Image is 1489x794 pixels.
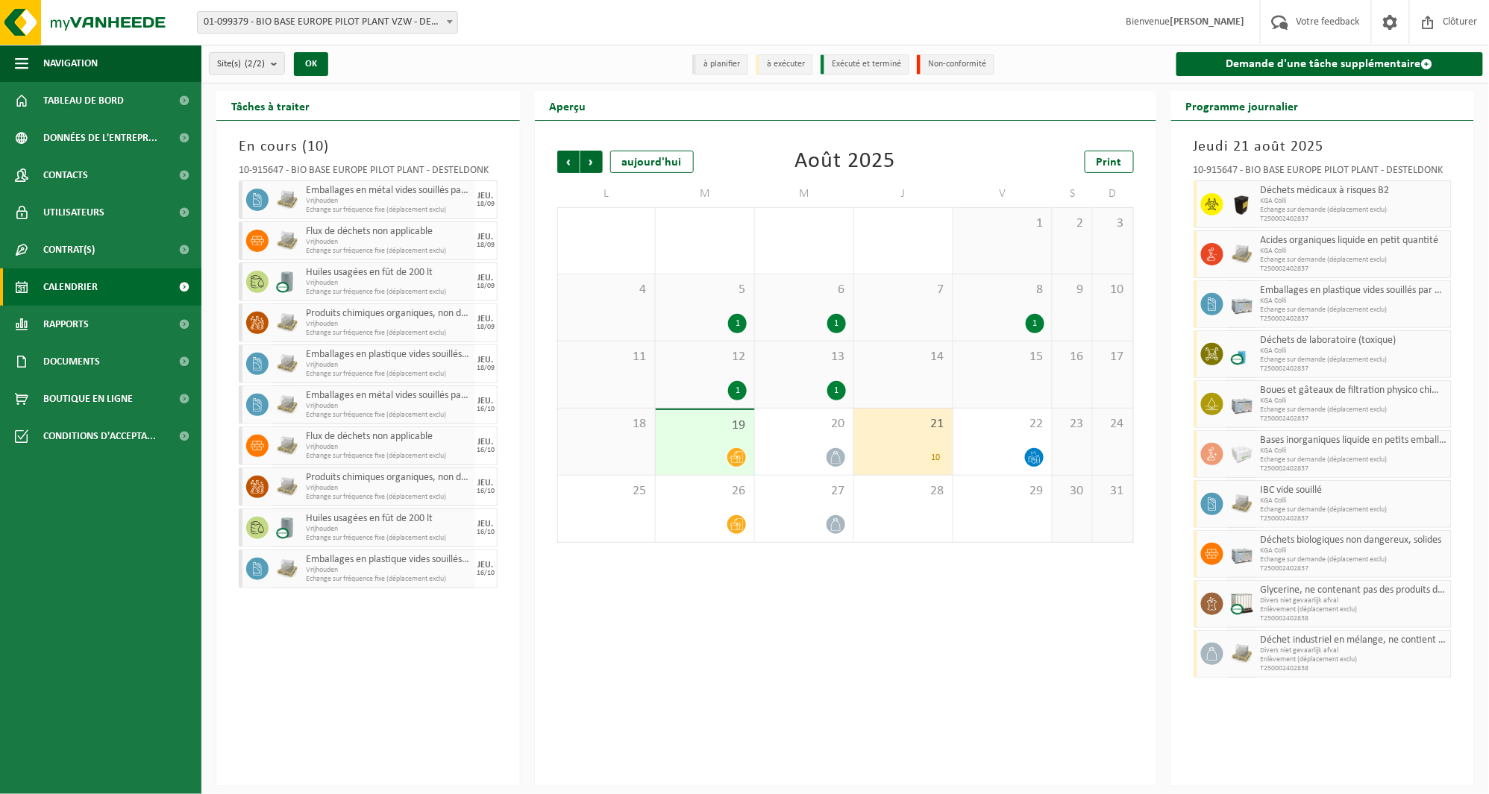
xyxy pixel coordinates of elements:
[557,151,580,173] span: Précédent
[663,282,747,298] span: 5
[565,416,648,432] span: 18
[307,139,324,154] span: 10
[1261,505,1448,514] span: Echange sur demande (déplacement exclu)
[306,308,471,320] span: Produits chimiques organiques, non dangereux en petit emballage
[306,431,471,443] span: Flux de déchets non applicable
[1261,464,1448,473] span: T250002402837
[306,206,471,215] span: Echange sur fréquence fixe (déplacement exclu)
[1231,493,1253,515] img: LP-PA-00000-WDN-11
[197,11,458,34] span: 01-099379 - BIO BASE EUROPE PILOT PLANT VZW - DESTELDONK
[1261,546,1448,555] span: KGA Colli
[294,52,328,76] button: OK
[1261,356,1448,365] span: Echange sur demande (déplacement exclu)
[1231,243,1253,265] img: LP-PA-00000-WDN-11
[1261,306,1448,315] span: Echange sur demande (déplacement exclu)
[1261,256,1448,265] span: Echange sur demande (déplacement exclu)
[198,12,457,33] span: 01-099379 - BIO BASE EUROPE PILOT PLANT VZW - DESTELDONK
[656,180,755,207] td: M
[1176,52,1484,76] a: Demande d'une tâche supplémentaire
[477,447,495,454] div: 16/10
[1231,343,1253,365] img: LP-OT-00060-CU
[610,151,694,173] div: aujourd'hui
[821,54,909,75] li: Exécuté et terminé
[755,180,854,207] td: M
[276,435,298,457] img: LP-PA-00000-WDN-11
[478,233,494,242] div: JEU.
[216,91,325,120] h2: Tâches à traiter
[862,416,945,432] span: 21
[827,314,846,333] div: 1
[306,185,471,197] span: Emballages en métal vides souillés par des substances dangereuses
[961,349,1044,365] span: 15
[1100,215,1125,232] span: 3
[306,279,471,288] span: Vrijhouden
[728,314,747,333] div: 1
[961,416,1044,432] span: 22
[663,349,747,365] span: 12
[1231,543,1253,565] img: PB-LB-0680-HPE-GY-11
[1261,614,1448,623] span: T250002402838
[756,54,813,75] li: à exécuter
[43,418,156,455] span: Conditions d'accepta...
[306,361,471,370] span: Vrijhouden
[1194,166,1452,180] div: 10-915647 - BIO BASE EUROPE PILOT PLANT - DESTELDONK
[762,282,846,298] span: 6
[1261,634,1448,646] span: Déchet industriel en mélange, ne contient pas de fractions recyclables, combustible après broyage
[1194,136,1452,158] h3: Jeudi 21 août 2025
[1231,593,1253,615] img: PB-IC-CU
[827,381,846,400] div: 1
[43,380,133,418] span: Boutique en ligne
[1026,314,1044,333] div: 1
[306,534,471,543] span: Echange sur fréquence fixe (déplacement exclu)
[276,476,298,498] img: LP-PA-00000-WDN-11
[1170,16,1245,28] strong: [PERSON_NAME]
[306,525,471,534] span: Vrijhouden
[43,231,95,268] span: Contrat(s)
[1261,535,1448,546] span: Déchets biologiques non dangereux, solides
[477,242,495,249] div: 18/09
[1231,443,1253,465] img: PB-LB-0680-HPE-GY-02
[478,520,494,529] div: JEU.
[276,517,298,539] img: LP-LD-00200-CU
[1261,596,1448,605] span: Divers niet gevaarlijk afval
[1261,646,1448,655] span: Divers niet gevaarlijk afval
[276,394,298,416] img: LP-PA-00000-WDN-11
[43,157,88,194] span: Contacts
[1261,605,1448,614] span: Enlèvement (déplacement exclu)
[478,397,494,406] div: JEU.
[1261,315,1448,324] span: T250002402837
[1261,197,1448,206] span: KGA Colli
[1261,514,1448,523] span: T250002402837
[1060,483,1085,500] span: 30
[1100,349,1125,365] span: 17
[1261,456,1448,464] span: Echange sur demande (déplacement exclu)
[1231,293,1253,315] img: PB-LB-0680-HPE-GY-11
[762,416,846,432] span: 20
[478,315,494,324] div: JEU.
[1261,365,1448,374] span: T250002402837
[209,52,285,75] button: Site(s)(2/2)
[477,365,495,372] div: 18/09
[862,349,945,365] span: 14
[306,329,471,338] span: Echange sur fréquence fixe (déplacement exclu)
[478,479,494,488] div: JEU.
[478,356,494,365] div: JEU.
[43,268,98,306] span: Calendrier
[306,472,471,484] span: Produits chimiques organiques, non dangereux en petit emballage
[565,282,648,298] span: 4
[961,282,1044,298] span: 8
[1231,193,1253,215] img: LP-SB-00050-HPE-51
[1261,585,1448,596] span: Glycerine, ne contenant pas des produits d'origine animale
[1261,285,1448,297] span: Emballages en plastique vides souillés par des substances dangereuses
[477,324,495,331] div: 18/09
[1261,564,1448,573] span: T250002402837
[478,192,494,201] div: JEU.
[728,381,747,400] div: 1
[1100,416,1125,432] span: 24
[1261,247,1448,256] span: KGA Colli
[276,230,298,252] img: LP-PA-00000-WDN-11
[1231,393,1253,415] img: PB-LB-0680-HPE-GY-11
[43,45,98,82] span: Navigation
[276,312,298,334] img: LP-PA-00000-WDN-11
[306,402,471,411] span: Vrijhouden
